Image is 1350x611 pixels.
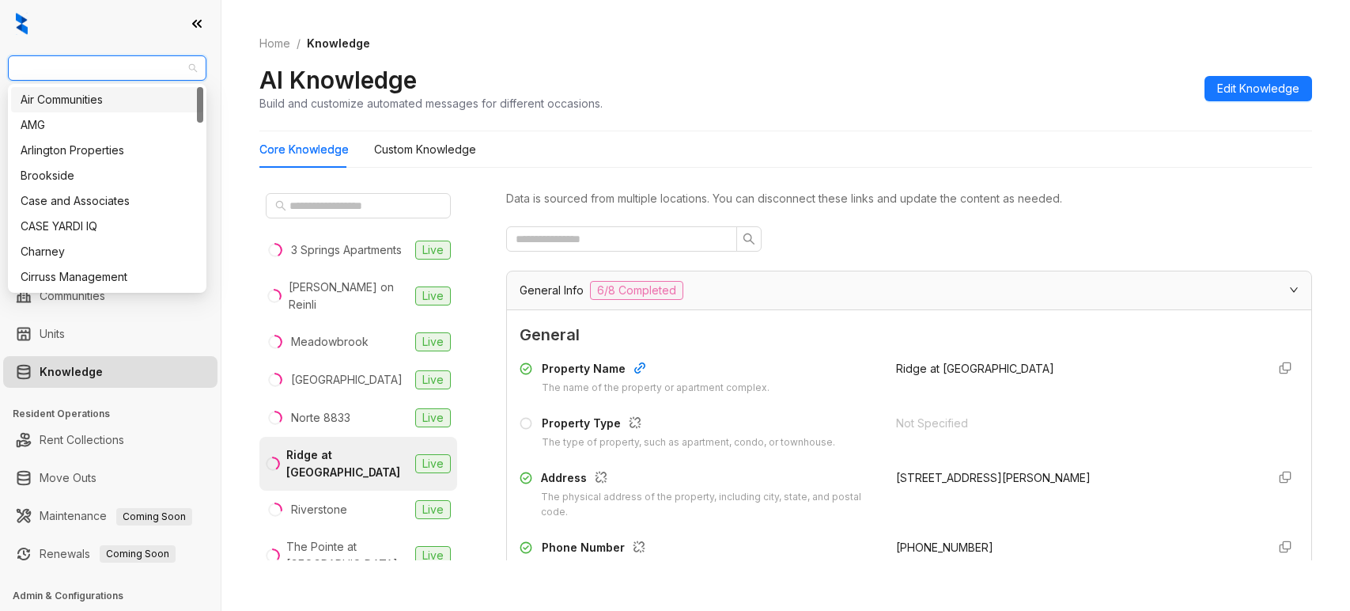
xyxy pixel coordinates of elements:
[896,469,1254,487] div: [STREET_ADDRESS][PERSON_NAME]
[415,332,451,351] span: Live
[40,318,65,350] a: Units
[21,243,194,260] div: Charney
[3,318,217,350] li: Units
[275,200,286,211] span: search
[21,192,194,210] div: Case and Associates
[21,218,194,235] div: CASE YARDI IQ
[21,167,194,184] div: Brookside
[256,35,293,52] a: Home
[374,141,476,158] div: Custom Knowledge
[11,188,203,214] div: Case and Associates
[21,91,194,108] div: Air Communities
[291,371,403,389] div: [GEOGRAPHIC_DATA]
[542,435,835,450] div: The type of property, such as apartment, condo, or townhouse.
[3,500,217,532] li: Maintenance
[11,87,203,112] div: Air Communities
[21,268,194,286] div: Cirruss Management
[40,424,124,456] a: Rent Collections
[3,356,217,388] li: Knowledge
[259,65,417,95] h2: AI Knowledge
[3,538,217,570] li: Renewals
[896,362,1054,375] span: Ridge at [GEOGRAPHIC_DATA]
[415,454,451,473] span: Live
[542,360,770,381] div: Property Name
[743,233,755,245] span: search
[415,241,451,260] span: Live
[21,116,194,134] div: AMG
[1289,285,1299,294] span: expanded
[286,446,409,481] div: Ridge at [GEOGRAPHIC_DATA]
[259,95,603,112] div: Build and customize automated messages for different occasions.
[541,490,877,520] div: The physical address of the property, including city, state, and postal code.
[542,560,826,575] div: The contact phone number for the property or leasing office.
[291,241,402,259] div: 3 Springs Apartments
[11,239,203,264] div: Charney
[415,408,451,427] span: Live
[21,142,194,159] div: Arlington Properties
[3,106,217,138] li: Leads
[11,163,203,188] div: Brookside
[11,112,203,138] div: AMG
[13,407,221,421] h3: Resident Operations
[3,174,217,206] li: Leasing
[11,264,203,290] div: Cirruss Management
[16,13,28,35] img: logo
[259,141,349,158] div: Core Knowledge
[542,415,835,435] div: Property Type
[520,282,584,299] span: General Info
[3,280,217,312] li: Communities
[1217,80,1299,97] span: Edit Knowledge
[3,212,217,244] li: Collections
[11,138,203,163] div: Arlington Properties
[507,271,1311,309] div: General Info6/8 Completed
[506,190,1312,207] div: Data is sourced from multiple locations. You can disconnect these links and update the content as...
[590,281,683,300] span: 6/8 Completed
[291,333,369,351] div: Meadowbrook
[100,545,176,563] span: Coming Soon
[542,381,770,396] div: The name of the property or apartment complex.
[307,36,370,50] span: Knowledge
[40,356,103,388] a: Knowledge
[297,35,301,52] li: /
[291,501,347,518] div: Riverstone
[17,56,197,80] span: LDG Multifamily
[40,280,105,312] a: Communities
[291,409,350,427] div: Norte 8833
[415,546,451,565] span: Live
[542,539,826,560] div: Phone Number
[289,279,409,313] div: [PERSON_NAME] on Reinli
[3,424,217,456] li: Rent Collections
[415,370,451,389] span: Live
[520,323,1299,347] span: General
[40,538,176,570] a: RenewalsComing Soon
[286,538,409,573] div: The Pointe at [GEOGRAPHIC_DATA]
[13,589,221,603] h3: Admin & Configurations
[116,508,192,526] span: Coming Soon
[11,214,203,239] div: CASE YARDI IQ
[896,415,1254,432] div: Not Specified
[541,469,877,490] div: Address
[40,462,96,494] a: Move Outs
[415,500,451,519] span: Live
[415,287,451,305] span: Live
[3,462,217,494] li: Move Outs
[896,541,993,554] span: [PHONE_NUMBER]
[1204,76,1312,101] button: Edit Knowledge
